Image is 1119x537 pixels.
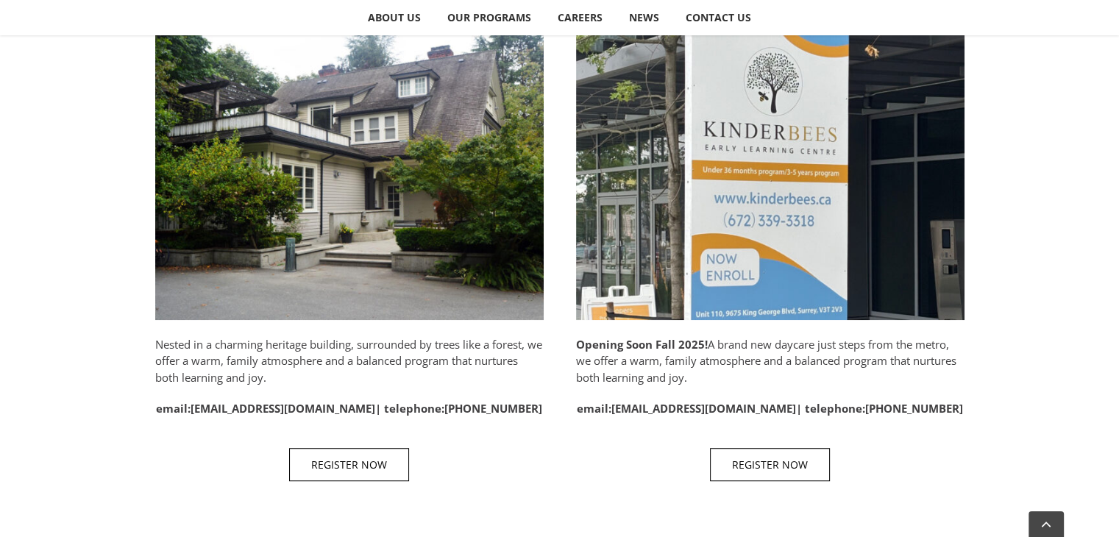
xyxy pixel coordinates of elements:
a: REGISTER NOW [710,448,830,481]
strong: Opening Soon Fall 2025! [576,337,708,352]
span: CAREERS [558,13,603,23]
a: CONTACT US [673,3,764,32]
p: A brand new daycare just steps from the metro, we offer a warm, family atmosphere and a balanced ... [576,336,965,386]
a: [EMAIL_ADDRESS][DOMAIN_NAME] [191,401,375,416]
span: ABOUT US [368,13,421,23]
span: REGISTER NOW [732,458,808,471]
p: Nested in a charming heritage building, surrounded by trees like a forest, we offer a warm, famil... [155,336,544,386]
a: [EMAIL_ADDRESS][DOMAIN_NAME] [611,401,796,416]
a: CAREERS [545,3,616,32]
a: REGISTER NOW [289,448,409,481]
a: ABOUT US [355,3,434,32]
a: [PHONE_NUMBER] [444,401,542,416]
a: OUR PROGRAMS [435,3,544,32]
strong: email: | telephone: [577,401,963,416]
span: OUR PROGRAMS [447,13,531,23]
strong: email: | telephone: [156,401,542,416]
span: CONTACT US [686,13,751,23]
span: NEWS [629,13,659,23]
a: [PHONE_NUMBER] [865,401,963,416]
span: REGISTER NOW [311,458,387,471]
a: NEWS [617,3,672,32]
